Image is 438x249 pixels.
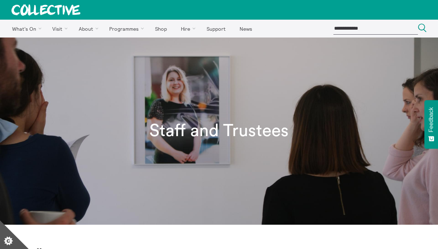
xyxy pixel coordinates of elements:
button: Feedback - Show survey [424,100,438,149]
a: Hire [175,20,199,38]
span: Feedback [428,107,434,132]
a: Programmes [103,20,148,38]
a: News [233,20,258,38]
a: About [72,20,102,38]
a: Shop [149,20,173,38]
a: Support [200,20,232,38]
a: What's On [6,20,45,38]
a: Visit [46,20,71,38]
